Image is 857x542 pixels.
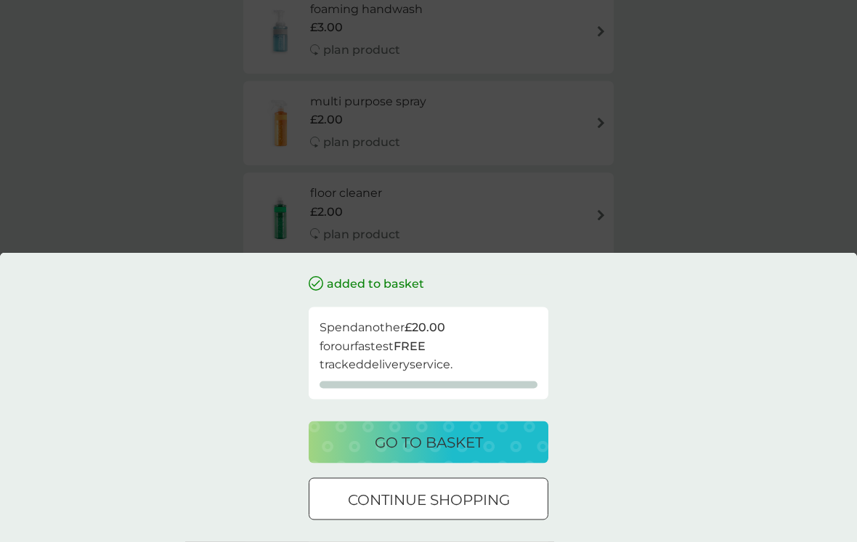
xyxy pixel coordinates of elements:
[405,320,445,334] strong: £20.00
[309,421,548,464] button: go to basket
[309,478,548,520] button: continue shopping
[375,431,483,454] p: go to basket
[348,488,510,511] p: continue shopping
[327,275,424,294] p: added to basket
[320,318,537,374] p: Spend another for our fastest tracked delivery service.
[394,339,426,353] strong: FREE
